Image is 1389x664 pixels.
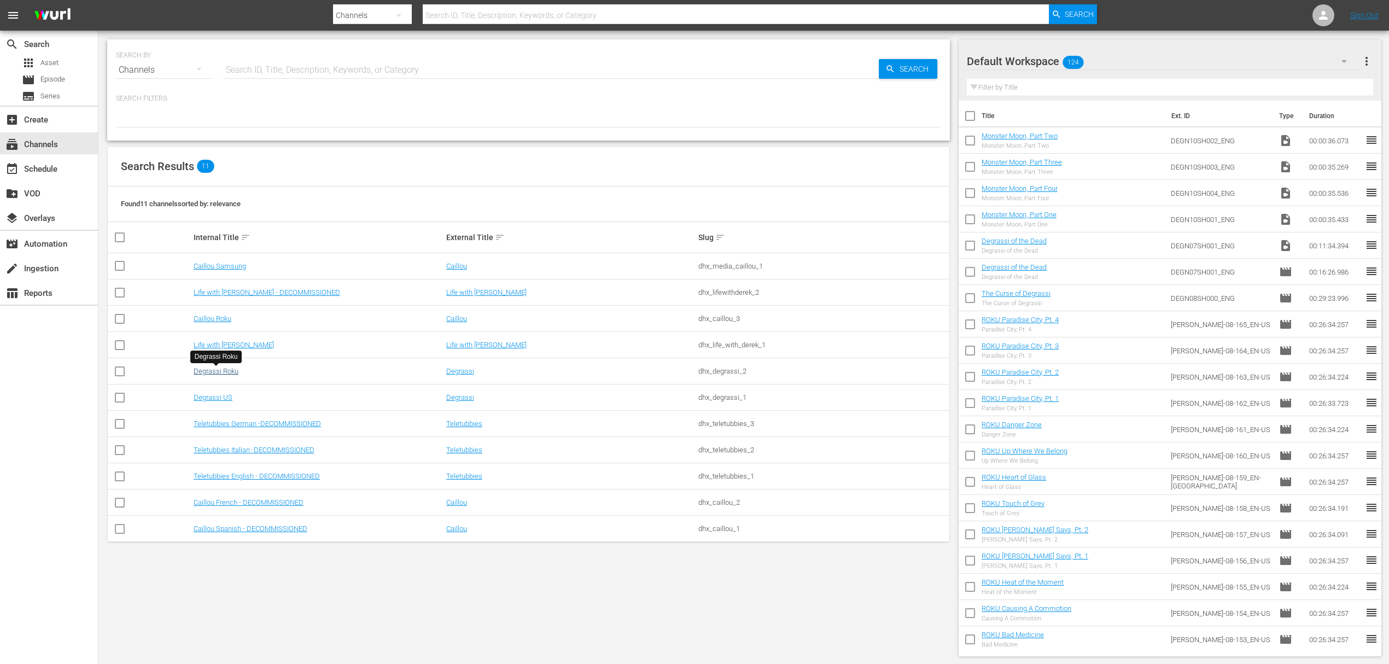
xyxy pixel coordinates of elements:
[194,262,246,270] a: Caillou Samsung
[1305,626,1365,653] td: 00:26:34.257
[1365,501,1378,514] span: reorder
[1279,213,1292,226] span: Video
[194,420,321,428] a: Teletubbies German -DECOMMISSIONED
[1279,449,1292,462] span: Episode
[1365,212,1378,225] span: reorder
[982,316,1059,324] a: ROKU Paradise City, Pt. 4
[194,525,307,533] a: Caillou Spanish - DECOMMISSIONED
[446,341,527,349] a: Life with [PERSON_NAME]
[982,562,1088,569] div: [PERSON_NAME] Says, Pt. 1
[5,162,19,176] span: Schedule
[194,231,443,244] div: Internal Title
[982,536,1088,543] div: [PERSON_NAME] Says, Pt. 2
[1360,48,1373,74] button: more_vert
[1365,238,1378,252] span: reorder
[1305,154,1365,180] td: 00:00:35.269
[5,287,19,300] span: Reports
[194,446,314,454] a: Teletubbies Italian -DECOMMISSIONED
[1360,55,1373,68] span: more_vert
[1365,133,1378,147] span: reorder
[1365,186,1378,199] span: reorder
[1279,607,1292,620] span: Episode
[1305,364,1365,390] td: 00:26:34.224
[22,73,35,86] span: Episode
[194,314,231,323] a: Caillou Roku
[698,314,948,323] div: dhx_caillou_3
[1365,396,1378,409] span: reorder
[5,187,19,200] span: create_new_folder
[1303,101,1368,131] th: Duration
[1273,101,1303,131] th: Type
[116,94,941,103] p: Search Filters:
[982,578,1064,586] a: ROKU Heat of the Moment
[982,247,1047,254] div: Degrassi of the Dead
[1279,633,1292,646] span: Episode
[1365,343,1378,357] span: reorder
[446,231,696,244] div: External Title
[895,59,937,79] span: Search
[1305,469,1365,495] td: 00:26:34.257
[1279,370,1292,383] span: Episode
[1166,442,1275,469] td: [PERSON_NAME]-08-160_EN-US
[1279,134,1292,147] span: Video
[1305,416,1365,442] td: 00:26:34.224
[1305,574,1365,600] td: 00:26:34.224
[1279,502,1292,515] span: Episode
[5,237,19,251] span: movie_filter
[982,510,1044,517] div: Touch of Grey
[22,90,35,103] span: Series
[1305,232,1365,259] td: 00:11:34.394
[982,631,1044,639] a: ROKU Bad Medicine
[1279,423,1292,436] span: Episode
[1365,370,1378,383] span: reorder
[1166,259,1275,285] td: DEGN07SH001_ENG
[982,421,1042,429] a: ROKU Danger Zone
[1365,317,1378,330] span: reorder
[241,232,250,242] span: sort
[1365,265,1378,278] span: reorder
[1305,495,1365,521] td: 00:26:34.191
[698,288,948,296] div: dhx_lifewithderek_2
[7,9,20,22] span: menu
[1166,469,1275,495] td: [PERSON_NAME]-08-159_EN-[GEOGRAPHIC_DATA]
[967,46,1357,77] div: Default Workspace
[982,132,1058,140] a: Monster Moon, Part Two
[5,38,19,51] span: Search
[1279,239,1292,252] span: Video
[1166,337,1275,364] td: [PERSON_NAME]-08-164_EN-US
[194,341,274,349] a: Life with [PERSON_NAME]
[982,342,1059,350] a: ROKU Paradise City, Pt. 3
[1350,11,1379,20] a: Sign Out
[197,160,214,173] span: 11
[1279,160,1292,173] span: Video
[982,273,1047,281] div: Degrassi of the Dead
[194,498,304,506] a: Caillou French - DECOMMISSIONED
[1365,527,1378,540] span: reorder
[698,446,948,454] div: dhx_teletubbies_2
[194,472,320,480] a: Teletubbies English - DECOMMISSIONED
[1279,528,1292,541] span: Episode
[1305,180,1365,206] td: 00:00:35.536
[194,288,340,296] a: Life with [PERSON_NAME] - DECOMMISSIONED
[1065,4,1094,24] span: Search
[982,484,1046,491] div: Heart of Glass
[446,472,482,480] a: Teletubbies
[1279,475,1292,488] span: Episode
[982,289,1050,298] a: The Curse of Degrassi
[121,200,241,208] span: Found 11 channels sorted by: relevance
[495,232,505,242] span: sort
[1063,51,1084,74] span: 124
[5,212,19,225] span: Overlays
[1305,206,1365,232] td: 00:00:35.433
[1049,4,1097,24] button: Search
[1305,127,1365,154] td: 00:00:36.073
[1279,344,1292,357] span: Episode
[698,420,948,428] div: dhx_teletubbies_3
[1166,547,1275,574] td: [PERSON_NAME]-08-156_EN-US
[698,341,948,349] div: dhx_life_with_derek_1
[982,168,1062,176] div: Monster Moon, Part Three
[1166,495,1275,521] td: [PERSON_NAME]-08-158_EN-US
[982,142,1058,149] div: Monster Moon, Part Two
[1365,160,1378,173] span: reorder
[446,498,467,506] a: Caillou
